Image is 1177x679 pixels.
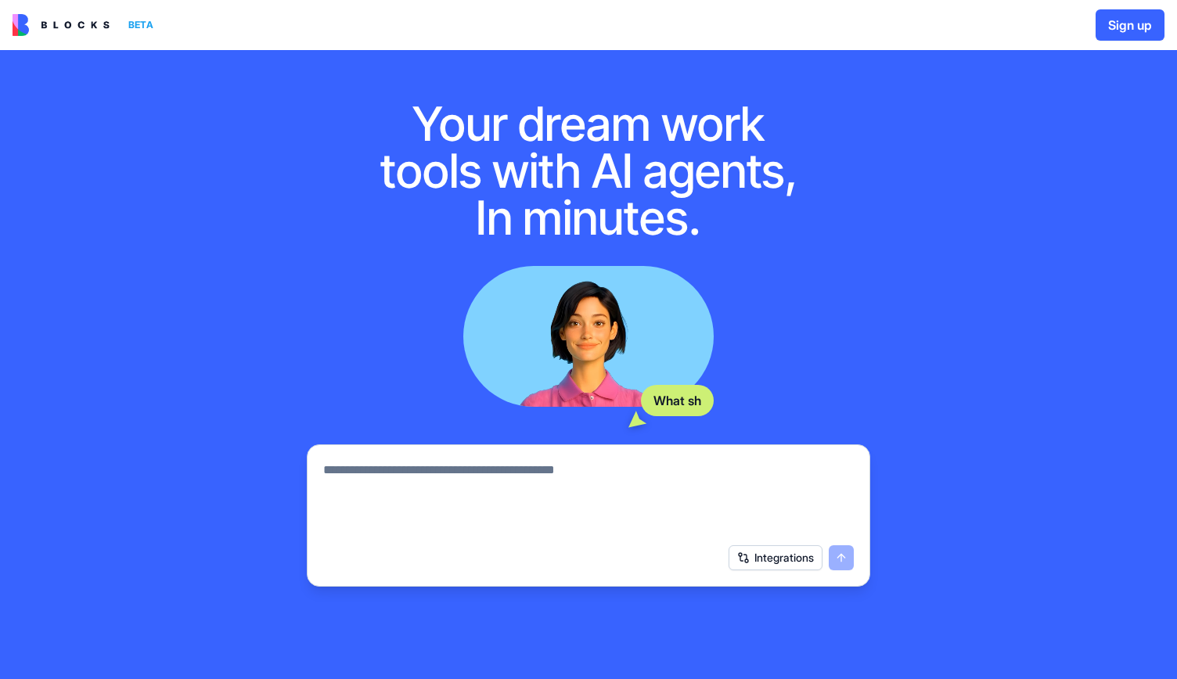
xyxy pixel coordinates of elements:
[122,14,160,36] div: BETA
[13,14,160,36] a: BETA
[729,545,822,570] button: Integrations
[1096,9,1164,41] button: Sign up
[13,14,110,36] img: logo
[641,385,714,416] div: What sh
[363,100,814,241] h1: Your dream work tools with AI agents, In minutes.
